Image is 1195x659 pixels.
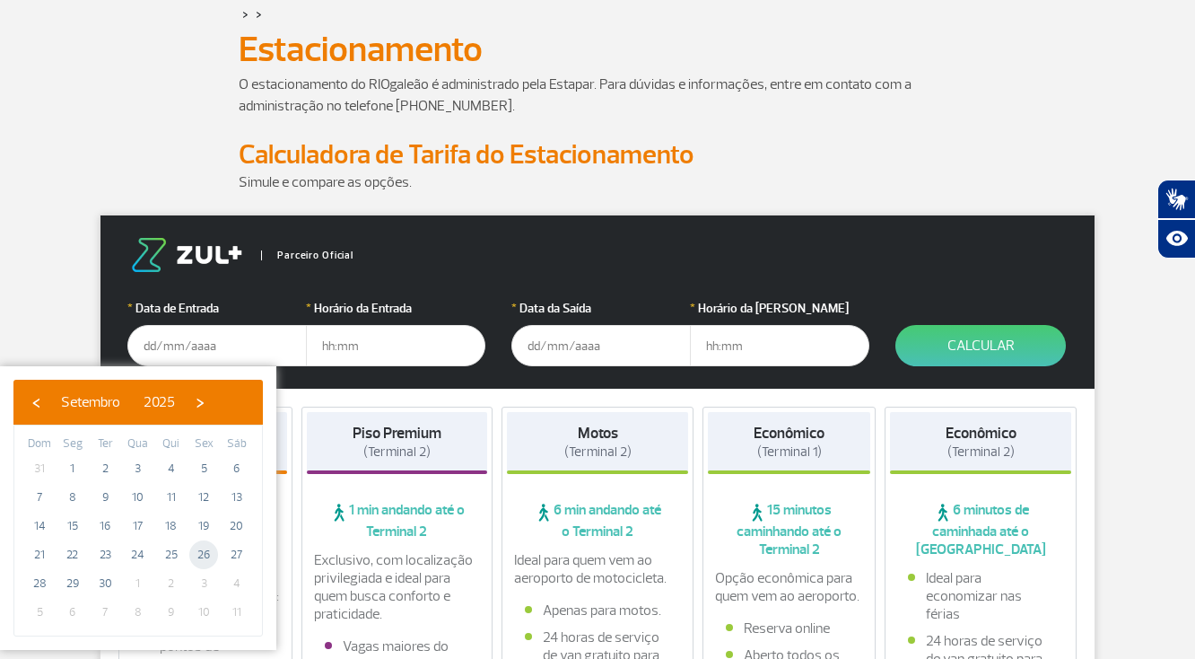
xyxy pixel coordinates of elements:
[715,569,864,605] p: Opção econômica para quem vem ao aeroporto.
[1157,180,1195,259] div: Plugin de acessibilidade da Hand Talk.
[690,325,869,366] input: hh:mm
[189,454,218,483] span: 5
[132,389,187,416] button: 2025
[187,389,214,416] button: ›
[507,501,688,540] span: 6 min andando até o Terminal 2
[222,540,251,569] span: 27
[91,483,119,512] span: 9
[25,512,54,540] span: 14
[525,602,670,619] li: Apenas para motos.
[1157,180,1195,219] button: Abrir tradutor de língua de sinais.
[157,454,186,483] span: 4
[124,540,153,569] span: 24
[89,435,122,454] th: weekday
[564,444,632,461] span: (Terminal 2)
[239,171,956,193] p: Simule e compare as opções.
[91,598,119,627] span: 7
[947,444,1015,461] span: (Terminal 2)
[261,250,353,260] span: Parceiro Oficial
[124,569,153,598] span: 1
[239,138,956,171] h2: Calculadora de Tarifa do Estacionamento
[314,551,481,623] p: Exclusivo, com localização privilegiada e ideal para quem busca conforto e praticidade.
[363,444,431,461] span: (Terminal 2)
[58,598,87,627] span: 6
[353,424,441,443] strong: Piso Premium
[1157,219,1195,259] button: Abrir recursos assistivos.
[58,540,87,569] span: 22
[726,619,853,637] li: Reserva online
[61,393,120,411] span: Setembro
[22,391,214,409] bs-datepicker-navigation-view: ​ ​ ​
[222,454,251,483] span: 6
[25,454,54,483] span: 31
[222,598,251,627] span: 11
[58,454,87,483] span: 1
[188,435,221,454] th: weekday
[91,540,119,569] span: 23
[25,483,54,512] span: 7
[127,325,307,366] input: dd/mm/aaaa
[157,540,186,569] span: 25
[222,483,251,512] span: 13
[127,299,307,318] label: Data de Entrada
[124,454,153,483] span: 3
[239,74,956,117] p: O estacionamento do RIOgaleão é administrado pela Estapar. Para dúvidas e informações, entre em c...
[754,424,824,443] strong: Econômico
[708,501,871,558] span: 15 minutos caminhando até o Terminal 2
[946,424,1016,443] strong: Econômico
[222,512,251,540] span: 20
[58,483,87,512] span: 8
[58,569,87,598] span: 29
[122,435,155,454] th: weekday
[511,325,691,366] input: dd/mm/aaaa
[189,540,218,569] span: 26
[22,389,49,416] button: ‹
[124,512,153,540] span: 17
[890,501,1071,558] span: 6 minutos de caminhada até o [GEOGRAPHIC_DATA]
[222,569,251,598] span: 4
[306,325,485,366] input: hh:mm
[91,454,119,483] span: 2
[908,569,1053,623] li: Ideal para economizar nas férias
[124,598,153,627] span: 8
[91,569,119,598] span: 30
[25,569,54,598] span: 28
[256,4,262,24] a: >
[124,483,153,512] span: 10
[23,435,57,454] th: weekday
[514,551,681,587] p: Ideal para quem vem ao aeroporto de motocicleta.
[58,512,87,540] span: 15
[189,483,218,512] span: 12
[578,424,618,443] strong: Motos
[91,512,119,540] span: 16
[144,393,175,411] span: 2025
[49,389,132,416] button: Setembro
[25,540,54,569] span: 21
[157,512,186,540] span: 18
[307,501,488,540] span: 1 min andando até o Terminal 2
[242,4,249,24] a: >
[306,299,485,318] label: Horário da Entrada
[189,512,218,540] span: 19
[57,435,90,454] th: weekday
[157,483,186,512] span: 11
[220,435,253,454] th: weekday
[239,34,956,65] h1: Estacionamento
[757,444,822,461] span: (Terminal 1)
[154,435,188,454] th: weekday
[895,325,1066,366] button: Calcular
[690,299,869,318] label: Horário da [PERSON_NAME]
[189,569,218,598] span: 3
[157,598,186,627] span: 9
[189,598,218,627] span: 10
[25,598,54,627] span: 5
[157,569,186,598] span: 2
[511,299,691,318] label: Data da Saída
[127,238,246,272] img: logo-zul.png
